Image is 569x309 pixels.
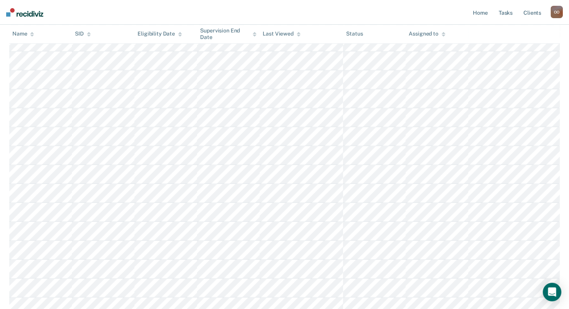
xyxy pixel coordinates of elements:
button: OO [550,6,563,18]
div: Open Intercom Messenger [543,283,561,301]
div: Status [346,31,363,37]
div: Supervision End Date [200,27,256,41]
div: Assigned to [409,31,445,37]
div: SID [75,31,91,37]
img: Recidiviz [6,8,43,17]
div: Eligibility Date [138,31,182,37]
div: O O [550,6,563,18]
div: Name [12,31,34,37]
div: Last Viewed [263,31,300,37]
